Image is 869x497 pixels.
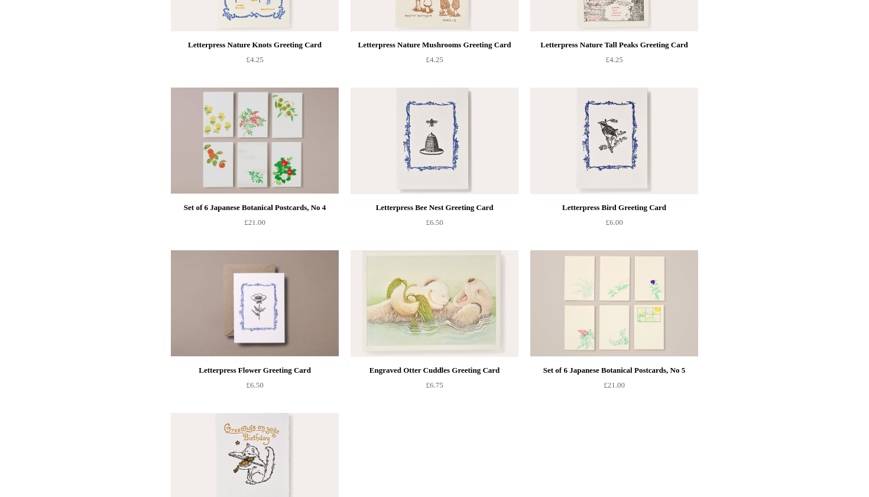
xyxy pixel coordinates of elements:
[171,250,339,357] img: Letterpress Flower Greeting Card
[351,88,518,194] img: Letterpress Bee Nest Greeting Card
[244,218,265,227] span: £21.00
[351,88,518,194] a: Letterpress Bee Nest Greeting Card Letterpress Bee Nest Greeting Card
[351,250,518,357] img: Engraved Otter Cuddles Greeting Card
[426,218,443,227] span: £6.50
[351,38,518,86] a: Letterpress Nature Mushrooms Greeting Card £4.25
[605,55,622,64] span: £4.25
[604,380,625,389] span: £21.00
[351,201,518,249] a: Letterpress Bee Nest Greeting Card £6.50
[246,55,263,64] span: £4.25
[530,201,698,249] a: Letterpress Bird Greeting Card £6.00
[530,363,698,412] a: Set of 6 Japanese Botanical Postcards, No 5 £21.00
[426,55,443,64] span: £4.25
[171,88,339,194] a: Set of 6 Japanese Botanical Postcards, No 4 Set of 6 Japanese Botanical Postcards, No 4
[530,88,698,194] img: Letterpress Bird Greeting Card
[426,380,443,389] span: £6.75
[530,250,698,357] a: Set of 6 Japanese Botanical Postcards, No 5 Set of 6 Japanese Botanical Postcards, No 5
[246,380,263,389] span: £6.50
[171,250,339,357] a: Letterpress Flower Greeting Card Letterpress Flower Greeting Card
[351,250,518,357] a: Engraved Otter Cuddles Greeting Card Engraved Otter Cuddles Greeting Card
[171,201,339,249] a: Set of 6 Japanese Botanical Postcards, No 4 £21.00
[530,88,698,194] a: Letterpress Bird Greeting Card Letterpress Bird Greeting Card
[605,218,622,227] span: £6.00
[354,201,515,215] div: Letterpress Bee Nest Greeting Card
[354,363,515,377] div: Engraved Otter Cuddles Greeting Card
[171,363,339,412] a: Letterpress Flower Greeting Card £6.50
[171,88,339,194] img: Set of 6 Japanese Botanical Postcards, No 4
[171,38,339,86] a: Letterpress Nature Knots Greeting Card £4.25
[533,363,695,377] div: Set of 6 Japanese Botanical Postcards, No 5
[174,38,336,52] div: Letterpress Nature Knots Greeting Card
[174,363,336,377] div: Letterpress Flower Greeting Card
[530,250,698,357] img: Set of 6 Japanese Botanical Postcards, No 5
[354,38,515,52] div: Letterpress Nature Mushrooms Greeting Card
[351,363,518,412] a: Engraved Otter Cuddles Greeting Card £6.75
[530,38,698,86] a: Letterpress Nature Tall Peaks Greeting Card £4.25
[533,201,695,215] div: Letterpress Bird Greeting Card
[533,38,695,52] div: Letterpress Nature Tall Peaks Greeting Card
[174,201,336,215] div: Set of 6 Japanese Botanical Postcards, No 4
